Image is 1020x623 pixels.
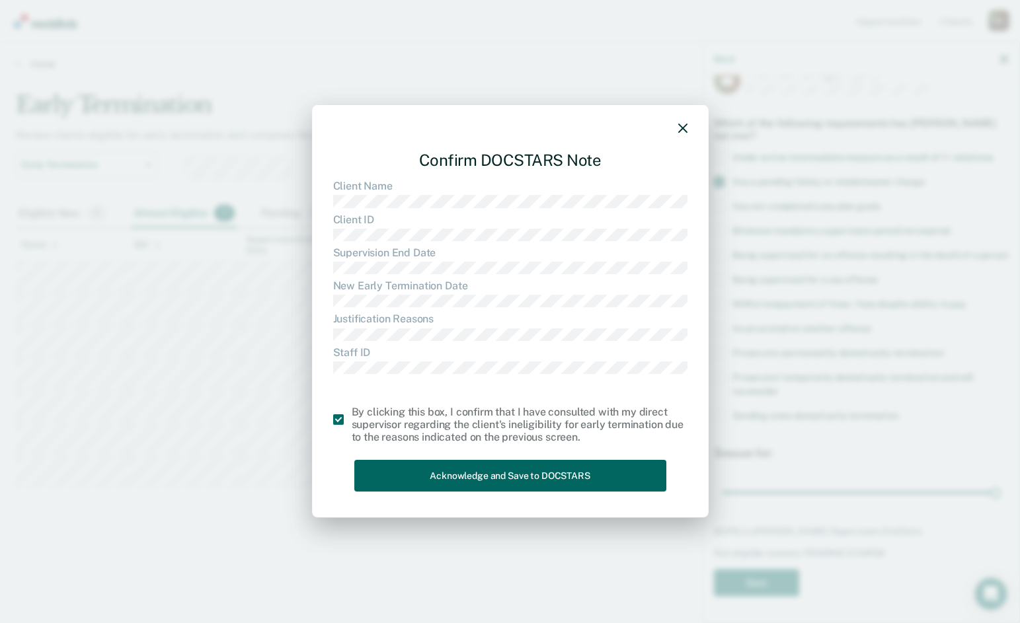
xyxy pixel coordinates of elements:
dt: Justification Reasons [333,313,687,326]
dt: Supervision End Date [333,246,687,259]
button: Acknowledge and Save to DOCSTARS [354,460,666,492]
div: By clicking this box, I confirm that I have consulted with my direct supervisor regarding the cli... [352,406,687,444]
dt: Client ID [333,213,687,226]
dt: Client Name [333,180,687,192]
div: Confirm DOCSTARS Note [333,140,687,180]
dt: Staff ID [333,346,687,359]
dt: New Early Termination Date [333,279,687,292]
